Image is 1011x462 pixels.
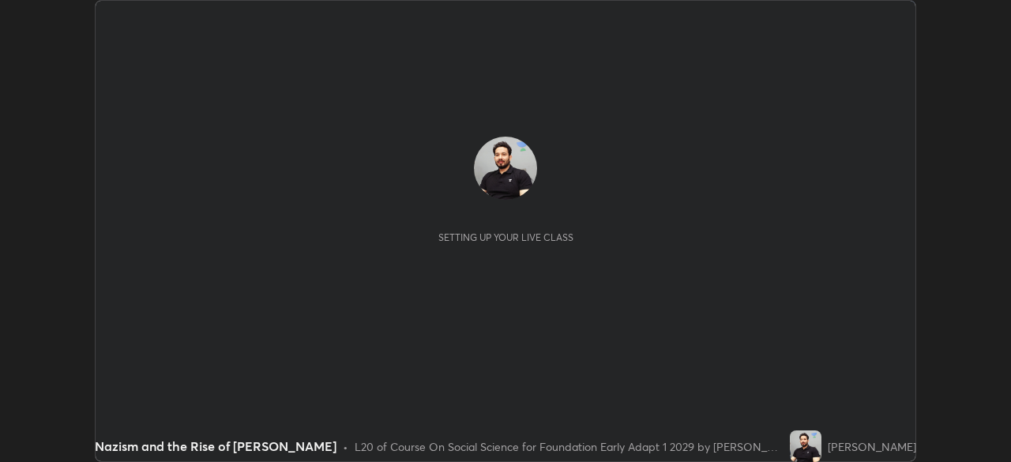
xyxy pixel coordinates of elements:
div: Nazism and the Rise of [PERSON_NAME] [95,437,336,456]
div: Setting up your live class [438,231,573,243]
div: • [343,438,348,455]
div: [PERSON_NAME] [828,438,916,455]
img: a1051c4e16454786847e63d5841c551b.jpg [474,137,537,200]
img: a1051c4e16454786847e63d5841c551b.jpg [790,430,821,462]
div: L20 of Course On Social Science for Foundation Early Adapt 1 2029 by [PERSON_NAME] [355,438,784,455]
